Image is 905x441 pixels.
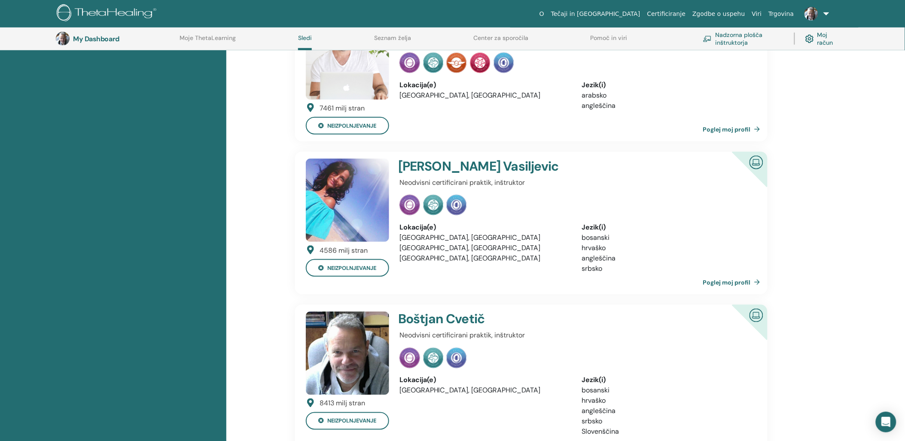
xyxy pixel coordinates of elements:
[473,34,528,48] a: Center za sporočila
[56,32,70,46] img: default.jpg
[804,7,818,21] img: default.jpg
[746,152,767,171] img: Certificirani spletni inštruktor
[582,222,752,233] div: Jezik(i)
[399,80,569,90] div: Lokacija(e)
[703,274,764,291] a: Poglej moj profil
[582,396,752,406] li: hrvaško
[536,6,548,22] a: O
[582,101,752,111] li: angleščina
[582,90,752,101] li: arabsko
[57,4,159,24] img: logo.png
[749,6,765,22] a: Viri
[805,29,841,48] a: Moj račun
[398,312,692,327] h4: Boštjan Cvetič
[399,375,569,386] div: Lokacija(e)
[689,6,748,22] a: Zgodbe o uspehu
[399,253,569,263] li: [GEOGRAPHIC_DATA], [GEOGRAPHIC_DATA]
[306,312,389,395] img: default.jpg
[644,6,689,22] a: Certificiranje
[399,178,752,188] p: Neodvisni certificirani praktik, inštruktor
[703,29,784,48] a: Nadzorna plošča inštruktorja
[399,331,752,341] p: Neodvisni certificirani praktik, inštruktor
[73,35,159,43] h3: My Dashboard
[374,34,411,48] a: Seznam želja
[582,80,752,90] div: Jezik(i)
[582,427,752,437] li: Slovenščina
[306,412,389,430] button: neizpolnjevanje
[718,305,768,354] div: Certificirani spletni inštruktor
[718,152,768,201] div: Certificirani spletni inštruktor
[320,245,368,256] div: 4586 milj stran
[765,6,797,22] a: Trgovina
[399,386,569,396] li: [GEOGRAPHIC_DATA], [GEOGRAPHIC_DATA]
[399,233,569,243] li: [GEOGRAPHIC_DATA], [GEOGRAPHIC_DATA]
[876,412,896,432] div: Open Intercom Messenger
[582,416,752,427] li: srbsko
[306,259,389,277] button: neizpolnjevanje
[548,6,644,22] a: Tečaji in [GEOGRAPHIC_DATA]
[582,406,752,416] li: angleščina
[180,34,236,48] a: Moje ThetaLearning
[298,34,312,50] a: Sledi
[399,90,569,101] li: [GEOGRAPHIC_DATA], [GEOGRAPHIC_DATA]
[320,103,365,113] div: 7461 milj stran
[591,34,628,48] a: Pomoč in viri
[320,398,365,409] div: 8413 milj stran
[703,36,712,42] img: chalkboard-teacher.svg
[582,233,752,243] li: bosanski
[582,375,752,386] div: Jezik(i)
[582,243,752,253] li: hrvaško
[398,159,692,174] h4: [PERSON_NAME] Vasiljevic
[582,253,752,263] li: angleščina
[306,159,389,242] img: default.jpg
[703,121,764,138] a: Poglej moj profil
[582,386,752,396] li: bosanski
[582,263,752,274] li: srbsko
[399,243,569,253] li: [GEOGRAPHIC_DATA], [GEOGRAPHIC_DATA]
[399,222,569,233] div: Lokacija(e)
[805,33,814,45] img: cog.svg
[746,305,767,325] img: Certificirani spletni inštruktor
[306,117,389,135] button: neizpolnjevanje
[306,16,389,100] img: default.jpg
